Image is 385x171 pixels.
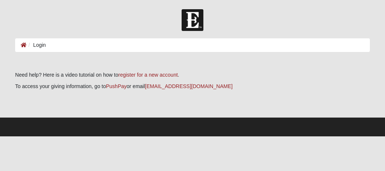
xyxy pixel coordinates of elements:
p: To access your giving information, go to or email [15,83,370,90]
p: Need help? Here is a video tutorial on how to . [15,71,370,79]
a: register for a new account [118,72,178,78]
li: Login [27,41,46,49]
img: Church of Eleven22 Logo [182,9,203,31]
a: [EMAIL_ADDRESS][DOMAIN_NAME] [145,83,233,89]
a: PushPay [106,83,127,89]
